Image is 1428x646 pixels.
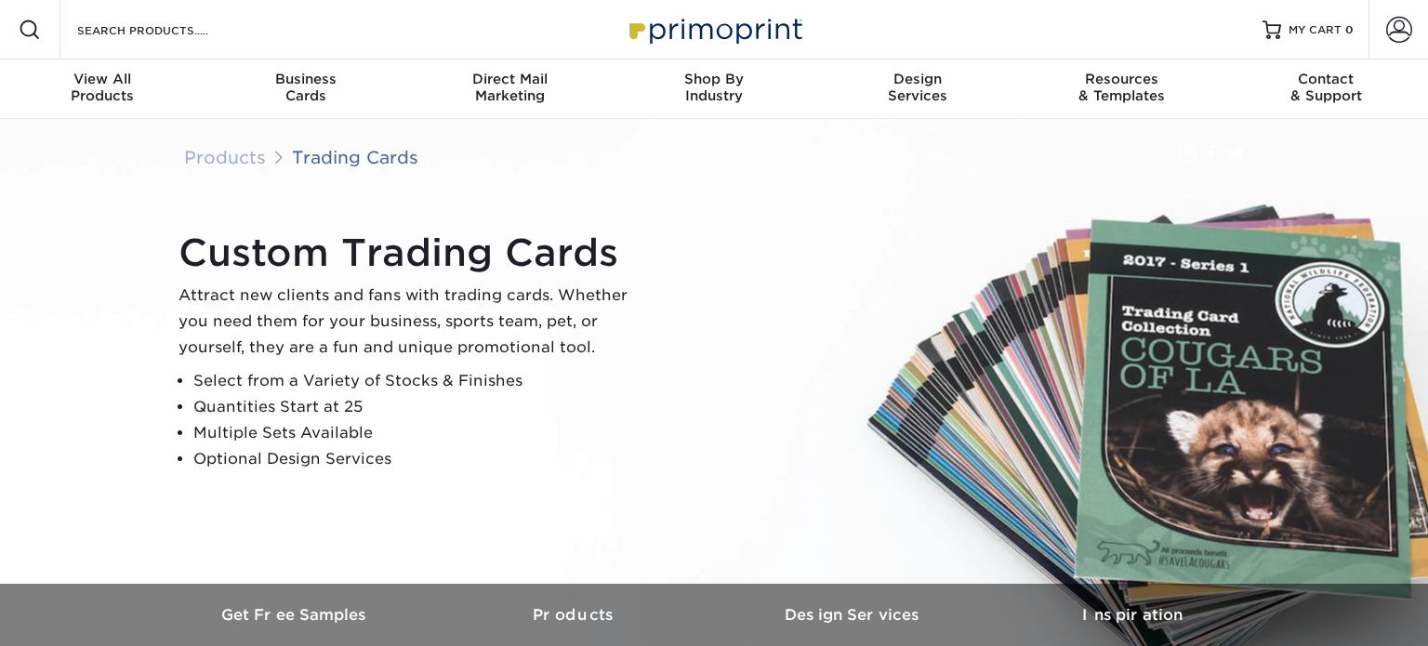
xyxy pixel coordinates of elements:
span: Design [816,71,1020,87]
a: BusinessCards [204,59,407,119]
a: DesignServices [816,59,1020,119]
div: & Templates [1020,71,1223,104]
a: Design Services [714,584,993,646]
h3: Inspiration [993,606,1272,624]
div: Services [816,71,1020,104]
h1: Custom Trading Cards [178,231,643,275]
a: Products [435,584,714,646]
li: Multiple Sets Available [193,420,643,446]
input: SEARCH PRODUCTS..... [75,19,257,41]
a: Products [184,147,266,167]
div: Industry [612,71,815,104]
a: Direct MailMarketing [408,59,612,119]
h3: Products [435,606,714,624]
span: Shop By [612,71,815,87]
p: Attract new clients and fans with trading cards. Whether you need them for your business, sports ... [178,283,643,361]
span: MY CART [1289,22,1342,38]
li: Quantities Start at 25 [193,394,643,420]
a: Get Free Samples [156,584,435,646]
a: Resources& Templates [1020,59,1223,119]
div: & Support [1224,71,1428,104]
span: Resources [1020,71,1223,87]
span: Business [204,71,407,87]
span: Direct Mail [408,71,612,87]
a: Inspiration [993,584,1272,646]
div: Cards [204,71,407,104]
a: Shop ByIndustry [612,59,815,119]
li: Optional Design Services [193,446,643,472]
a: Trading Cards [292,147,418,167]
a: Contact& Support [1224,59,1428,119]
img: Primoprint [621,9,807,49]
span: Contact [1224,71,1428,87]
h3: Get Free Samples [156,606,435,624]
h3: Design Services [714,606,993,624]
div: Marketing [408,71,612,104]
span: 0 [1345,23,1354,36]
li: Select from a Variety of Stocks & Finishes [193,368,643,394]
